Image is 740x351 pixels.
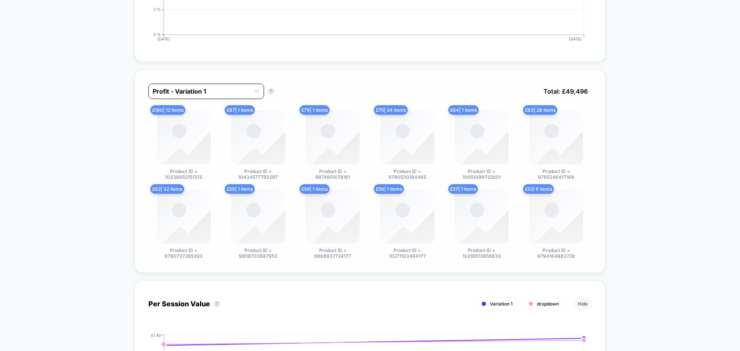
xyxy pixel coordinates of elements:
[490,301,513,307] span: Variation 1
[569,37,582,41] tspan: [DATE]
[448,184,478,194] span: £ 57 | 1 items
[540,84,592,99] span: Total: £ 49,496
[527,247,585,259] span: Product ID = 9794164883729
[150,105,185,115] span: £ 180 | 12 items
[453,247,511,259] span: Product ID = 10218513858833
[448,105,479,115] span: £ 64 | 1 items
[214,301,220,307] button: ?
[455,190,509,244] img: Product ID = 10218513858833
[153,32,161,37] tspan: 0 %
[229,168,287,180] span: Product ID = 10434577793297
[155,247,213,259] span: Product ID = 9790737285393
[306,111,360,165] img: Product ID = 9874951078161
[299,184,330,194] span: £ 59 | 1 items
[157,190,211,244] img: Product ID = 9790737285393
[374,184,404,194] span: £ 59 | 1 items
[529,111,583,165] img: Product ID = 9785246417169
[157,111,211,165] img: Product ID = 10338952151313
[229,247,287,259] span: Product ID = 9858703687953
[151,333,161,337] tspan: £1.40
[378,247,436,259] span: Product ID = 10271103484177
[574,297,592,310] button: Hide
[380,190,434,244] img: Product ID = 10271103484177
[378,168,436,180] span: Product ID = 9780530184465
[453,168,511,180] span: Product ID = 10051099722001
[523,105,557,115] span: £ 63 | 28 items
[306,190,360,244] img: Product ID = 9868937724177
[225,184,255,194] span: £ 59 | 1 items
[268,88,274,94] button: ?
[231,190,285,244] img: Product ID = 9858703687953
[231,111,285,165] img: Product ID = 10434577793297
[150,184,184,194] span: £ 62 | 32 items
[527,168,585,180] span: Product ID = 9785246417169
[304,168,362,180] span: Product ID = 9874951078161
[225,105,255,115] span: £ 87 | 1 items
[299,105,330,115] span: £ 79 | 1 items
[155,168,213,180] span: Product ID = 10338952151313
[374,105,408,115] span: £ 75 | 34 items
[537,301,559,307] span: dropdown
[153,7,161,12] tspan: 3 %
[380,111,434,165] img: Product ID = 9780530184465
[529,190,583,244] img: Product ID = 9794164883729
[523,184,554,194] span: £ 52 | 8 items
[455,111,509,165] img: Product ID = 10051099722001
[157,37,170,41] tspan: [DATE]
[304,247,362,259] span: Product ID = 9868937724177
